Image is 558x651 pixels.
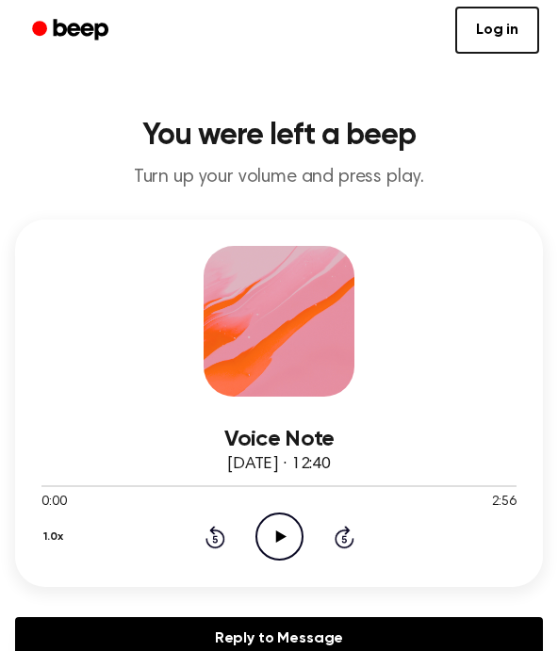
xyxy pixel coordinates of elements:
[227,456,331,473] span: [DATE] · 12:40
[41,521,70,553] button: 1.0x
[15,166,543,189] p: Turn up your volume and press play.
[492,493,517,513] span: 2:56
[455,7,539,54] a: Log in
[41,427,517,452] h3: Voice Note
[15,121,543,151] h1: You were left a beep
[19,12,125,49] a: Beep
[41,493,66,513] span: 0:00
